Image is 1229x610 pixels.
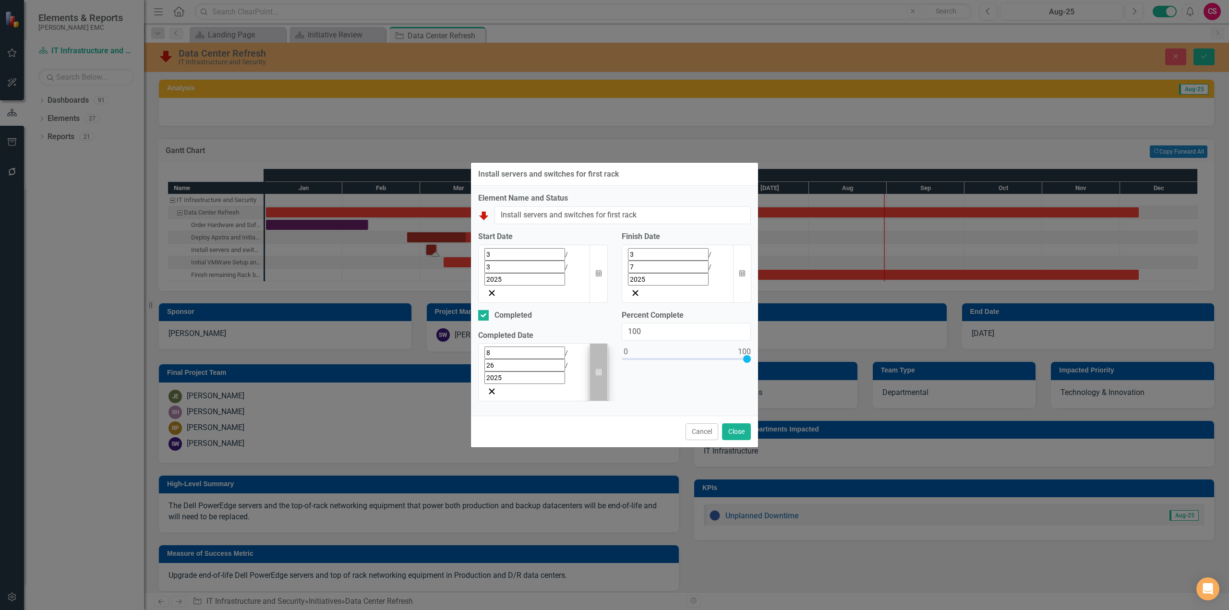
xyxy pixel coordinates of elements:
[709,263,711,271] span: /
[722,423,751,440] button: Close
[565,263,568,271] span: /
[622,310,751,321] label: Percent Complete
[478,231,607,242] div: Start Date
[494,206,751,224] input: Name
[1196,577,1219,600] div: Open Intercom Messenger
[622,231,751,242] div: Finish Date
[565,361,568,369] span: /
[686,423,718,440] button: Cancel
[478,330,607,341] div: Completed Date
[478,210,490,221] img: Below Target
[709,251,711,258] span: /
[478,170,619,179] div: Install servers and switches for first rack
[565,251,568,258] span: /
[478,193,751,204] label: Element Name and Status
[565,349,568,357] span: /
